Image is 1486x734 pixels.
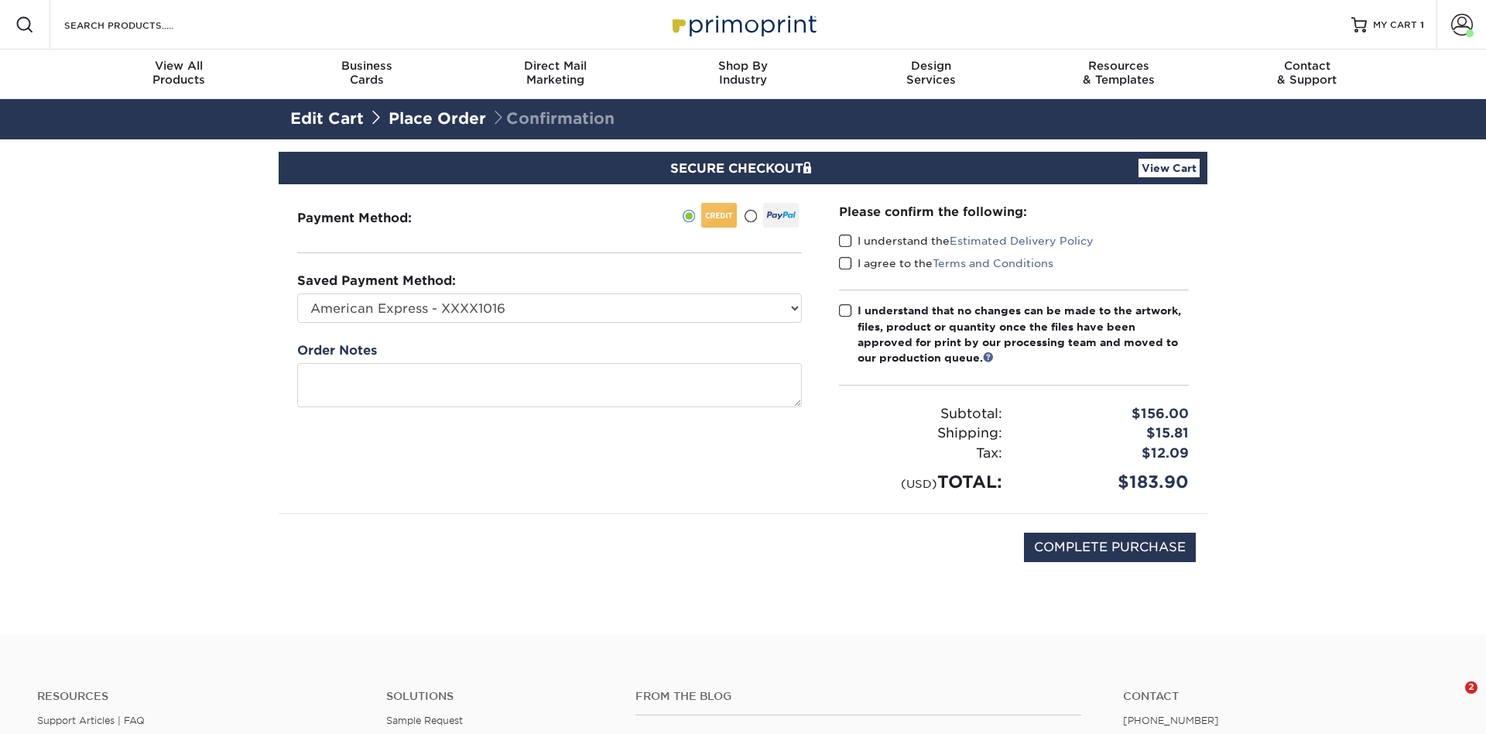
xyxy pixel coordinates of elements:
div: Shipping: [827,424,1014,444]
iframe: Google Customer Reviews [4,687,132,729]
span: Shop By [649,59,837,73]
span: Direct Mail [461,59,649,73]
h4: Resources [37,690,363,703]
div: $183.90 [1014,469,1200,495]
h3: Payment Method: [297,211,450,225]
span: MY CART [1373,19,1417,32]
a: Estimated Delivery Policy [950,235,1094,247]
span: 1 [1420,19,1424,30]
a: Shop ByIndustry [649,50,837,99]
input: COMPLETE PURCHASE [1024,533,1196,562]
a: Sample Request [386,715,463,726]
span: 2 [1465,681,1477,694]
a: Contact [1123,690,1449,703]
div: $15.81 [1014,424,1200,444]
iframe: Intercom live chat [1433,681,1471,719]
span: Resources [1025,59,1213,73]
span: Confirmation [491,109,615,128]
a: Edit Cart [290,109,364,128]
a: View AllProducts [85,50,273,99]
input: SEARCH PRODUCTS..... [63,15,214,34]
label: Order Notes [297,341,377,360]
a: [PHONE_NUMBER] [1123,715,1219,726]
a: Terms and Conditions [933,257,1053,269]
a: DesignServices [837,50,1025,99]
div: Products [85,59,273,87]
div: Services [837,59,1025,87]
div: $156.00 [1014,404,1200,424]
span: SECURE CHECKOUT [670,161,816,176]
div: Please confirm the following: [839,203,1189,221]
span: View All [85,59,273,73]
a: Direct MailMarketing [461,50,649,99]
label: I understand the [839,233,1094,249]
h4: Solutions [386,690,612,703]
div: & Templates [1025,59,1213,87]
span: Contact [1213,59,1401,73]
small: (USD) [901,477,937,490]
label: I agree to the [839,256,1053,271]
div: I understand that no changes can be made to the artwork, files, product or quantity once the file... [858,303,1189,366]
a: Contact& Support [1213,50,1401,99]
img: DigiCert Secured Site Seal [290,533,368,578]
span: Design [837,59,1025,73]
div: & Support [1213,59,1401,87]
div: Cards [273,59,461,87]
div: $12.09 [1014,444,1200,464]
a: Resources& Templates [1025,50,1213,99]
div: TOTAL: [827,469,1014,495]
div: Subtotal: [827,404,1014,424]
a: View Cart [1138,159,1200,177]
img: Primoprint [666,8,820,41]
h4: From the Blog [635,690,1082,703]
div: Industry [649,59,837,87]
span: Business [273,59,461,73]
label: Saved Payment Method: [297,272,456,290]
div: Marketing [461,59,649,87]
a: Place Order [389,109,486,128]
a: BusinessCards [273,50,461,99]
div: Tax: [827,444,1014,464]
